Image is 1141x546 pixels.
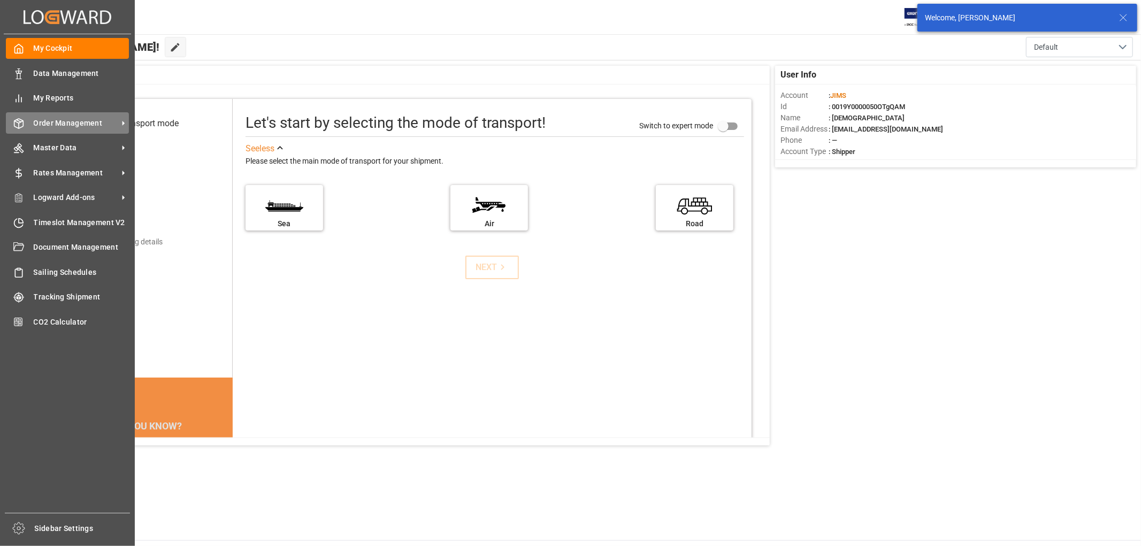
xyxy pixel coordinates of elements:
[830,91,846,99] span: JIMS
[34,242,129,253] span: Document Management
[34,93,129,104] span: My Reports
[465,256,519,279] button: NEXT
[6,38,129,59] a: My Cockpit
[780,112,829,124] span: Name
[1026,37,1133,57] button: open menu
[6,63,129,83] a: Data Management
[34,167,118,179] span: Rates Management
[639,121,713,129] span: Switch to expert mode
[6,88,129,109] a: My Reports
[661,218,728,229] div: Road
[246,142,274,155] div: See less
[456,218,523,229] div: Air
[829,114,905,122] span: : [DEMOGRAPHIC_DATA]
[34,68,129,79] span: Data Management
[905,8,941,27] img: Exertis%20JAM%20-%20Email%20Logo.jpg_1722504956.jpg
[34,267,129,278] span: Sailing Schedules
[6,237,129,258] a: Document Management
[6,311,129,332] a: CO2 Calculator
[6,287,129,307] a: Tracking Shipment
[780,135,829,146] span: Phone
[780,101,829,112] span: Id
[6,212,129,233] a: Timeslot Management V2
[1034,42,1058,53] span: Default
[829,148,855,156] span: : Shipper
[780,124,829,135] span: Email Address
[34,291,129,303] span: Tracking Shipment
[34,317,129,328] span: CO2 Calculator
[34,192,118,203] span: Logward Add-ons
[35,523,131,534] span: Sidebar Settings
[44,37,159,57] span: Hello [PERSON_NAME]!
[780,146,829,157] span: Account Type
[73,437,220,502] div: The energy needed to power one large container ship across the ocean in a single day is the same ...
[96,117,179,130] div: Select transport mode
[246,112,546,134] div: Let's start by selecting the mode of transport!
[251,218,318,229] div: Sea
[925,12,1109,24] div: Welcome, [PERSON_NAME]
[829,125,943,133] span: : [EMAIL_ADDRESS][DOMAIN_NAME]
[34,142,118,153] span: Master Data
[34,217,129,228] span: Timeslot Management V2
[780,90,829,101] span: Account
[6,262,129,282] a: Sailing Schedules
[829,91,846,99] span: :
[34,118,118,129] span: Order Management
[476,261,508,274] div: NEXT
[829,136,837,144] span: : —
[34,43,129,54] span: My Cockpit
[218,437,233,514] button: next slide / item
[780,68,816,81] span: User Info
[60,415,233,437] div: DID YOU KNOW?
[246,155,744,168] div: Please select the main mode of transport for your shipment.
[829,103,905,111] span: : 0019Y0000050OTgQAM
